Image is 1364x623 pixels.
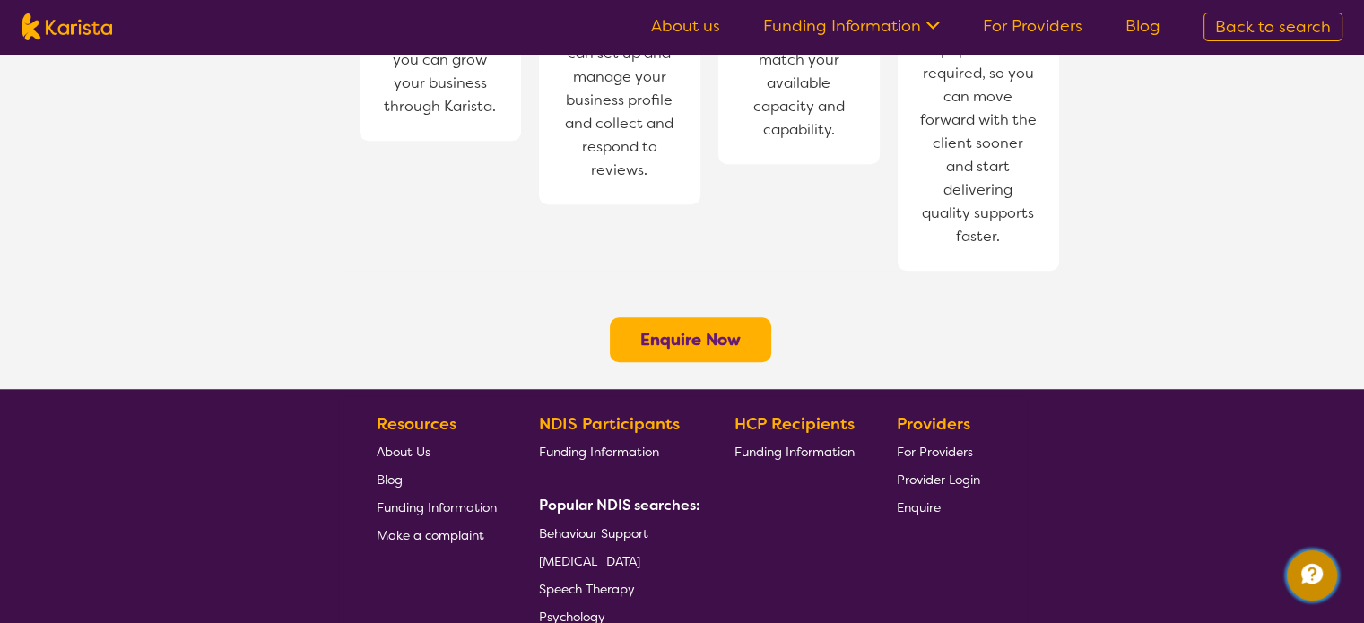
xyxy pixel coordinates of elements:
[897,465,980,493] a: Provider Login
[539,413,680,435] b: NDIS Participants
[610,317,771,362] button: Enquire Now
[734,437,855,465] a: Funding Information
[1203,13,1342,41] a: Back to search
[1215,16,1331,38] span: Back to search
[377,499,497,515] span: Funding Information
[539,519,693,547] a: Behaviour Support
[983,15,1082,37] a: For Providers
[897,493,980,521] a: Enquire
[897,437,980,465] a: For Providers
[1287,550,1337,601] button: Channel Menu
[377,521,497,549] a: Make a complaint
[763,15,940,37] a: Funding Information
[897,413,970,435] b: Providers
[539,525,648,541] span: Behaviour Support
[539,575,693,602] a: Speech Therapy
[651,15,720,37] a: About us
[734,413,855,435] b: HCP Recipients
[377,413,456,435] b: Resources
[377,444,430,460] span: About Us
[377,472,403,488] span: Blog
[539,496,700,515] b: Popular NDIS searches:
[539,553,640,569] span: [MEDICAL_DATA]
[377,527,484,543] span: Make a complaint
[1125,15,1160,37] a: Blog
[539,581,635,597] span: Speech Therapy
[897,444,973,460] span: For Providers
[377,465,497,493] a: Blog
[897,472,980,488] span: Provider Login
[377,493,497,521] a: Funding Information
[640,329,741,350] a: Enquire Now
[539,437,693,465] a: Funding Information
[734,444,855,460] span: Funding Information
[539,444,659,460] span: Funding Information
[539,547,693,575] a: [MEDICAL_DATA]
[897,499,941,515] span: Enquire
[377,437,497,465] a: About Us
[22,13,112,40] img: Karista logo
